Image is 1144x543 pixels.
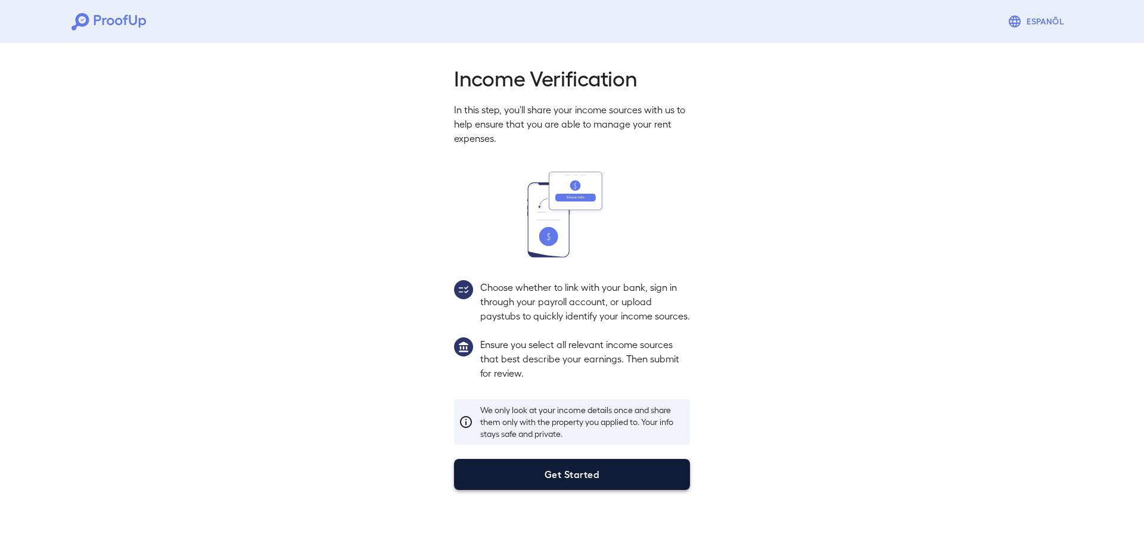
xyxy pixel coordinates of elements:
[454,337,473,356] img: group1.svg
[454,103,690,145] p: In this step, you'll share your income sources with us to help ensure that you are able to manage...
[454,64,690,91] h2: Income Verification
[1003,10,1072,33] button: Espanõl
[527,172,617,257] img: transfer_money.svg
[480,280,690,323] p: Choose whether to link with your bank, sign in through your payroll account, or upload paystubs t...
[454,459,690,490] button: Get Started
[480,337,690,380] p: Ensure you select all relevant income sources that best describe your earnings. Then submit for r...
[480,404,685,440] p: We only look at your income details once and share them only with the property you applied to. Yo...
[454,280,473,299] img: group2.svg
